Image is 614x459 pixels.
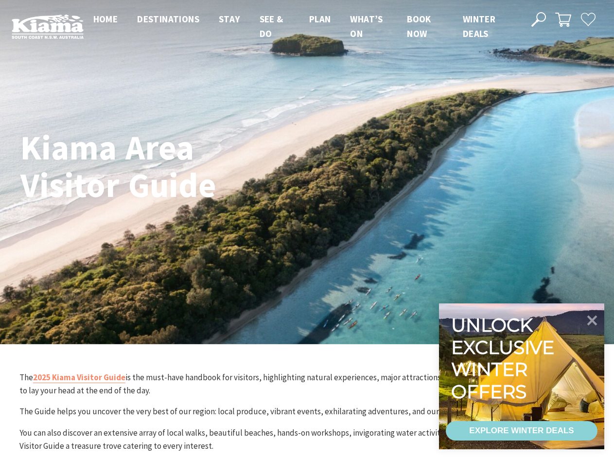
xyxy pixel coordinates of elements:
h1: Kiama Area Visitor Guide [20,129,295,204]
span: See & Do [260,13,283,39]
p: The is the must-have handbook for visitors, highlighting natural experiences, major attractions, ... [19,371,595,397]
span: Plan [309,13,331,25]
span: Winter Deals [463,13,495,39]
span: Destinations [137,13,199,25]
nav: Main Menu [84,12,520,41]
div: Unlock exclusive winter offers [451,314,559,403]
p: You can also discover an extensive array of local walks, beautiful beaches, hands-on workshops, i... [19,426,595,453]
a: 2025 Kiama Visitor Guide [33,372,125,383]
div: EXPLORE WINTER DEALS [469,421,574,441]
img: Kiama Logo [12,14,84,39]
a: EXPLORE WINTER DEALS [446,421,597,441]
span: What’s On [350,13,383,39]
span: Home [93,13,118,25]
span: Stay [219,13,240,25]
p: The Guide helps you uncover the very best of our region: local produce, vibrant events, exhilarat... [19,405,595,418]
span: Book now [407,13,431,39]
